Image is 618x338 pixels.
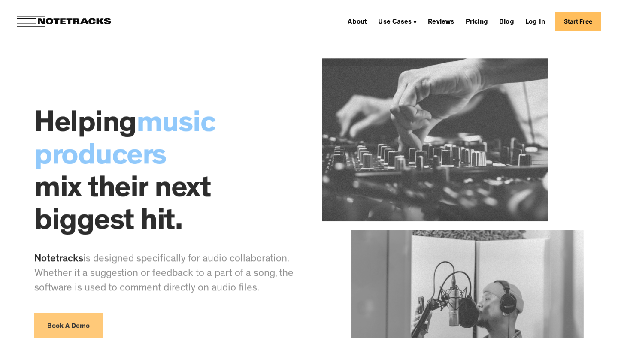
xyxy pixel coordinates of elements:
p: is designed specifically for audio collaboration. Whether it a suggestion or feedback to a part o... [34,252,296,296]
h2: Helping mix their next biggest hit. [34,109,296,239]
div: Use Cases [378,19,412,26]
span: Notetracks [34,254,83,265]
span: music producers [34,110,215,173]
a: Start Free [555,12,601,31]
a: Log In [522,15,548,28]
a: Blog [496,15,518,28]
div: Use Cases [375,15,420,28]
a: Pricing [462,15,491,28]
a: Reviews [424,15,457,28]
a: About [344,15,370,28]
